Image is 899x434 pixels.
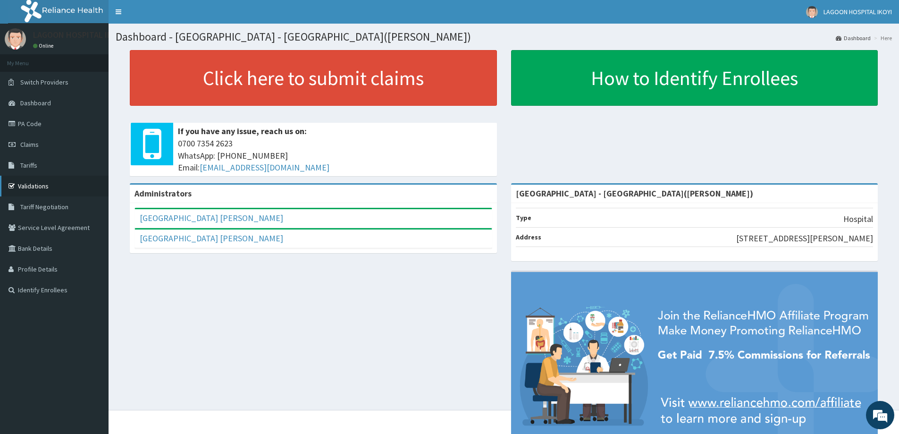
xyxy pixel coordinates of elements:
[843,213,873,225] p: Hospital
[20,140,39,149] span: Claims
[20,161,37,170] span: Tariffs
[5,28,26,50] img: User Image
[836,34,871,42] a: Dashboard
[200,162,329,173] a: [EMAIL_ADDRESS][DOMAIN_NAME]
[20,203,68,211] span: Tariff Negotiation
[823,8,892,16] span: LAGOON HOSPITAL IKOYI
[178,126,307,136] b: If you have any issue, reach us on:
[33,31,124,39] p: LAGOON HOSPITAL IKOYI
[511,50,878,106] a: How to Identify Enrollees
[130,50,497,106] a: Click here to submit claims
[140,233,283,244] a: [GEOGRAPHIC_DATA] [PERSON_NAME]
[140,213,283,223] a: [GEOGRAPHIC_DATA] [PERSON_NAME]
[806,6,818,18] img: User Image
[178,137,492,174] span: 0700 7354 2623 WhatsApp: [PHONE_NUMBER] Email:
[516,233,541,241] b: Address
[516,213,531,222] b: Type
[20,78,68,86] span: Switch Providers
[736,232,873,245] p: [STREET_ADDRESS][PERSON_NAME]
[33,43,56,49] a: Online
[516,188,753,199] strong: [GEOGRAPHIC_DATA] - [GEOGRAPHIC_DATA]([PERSON_NAME])
[116,31,892,43] h1: Dashboard - [GEOGRAPHIC_DATA] - [GEOGRAPHIC_DATA]([PERSON_NAME])
[872,34,892,42] li: Here
[20,99,51,107] span: Dashboard
[134,188,192,199] b: Administrators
